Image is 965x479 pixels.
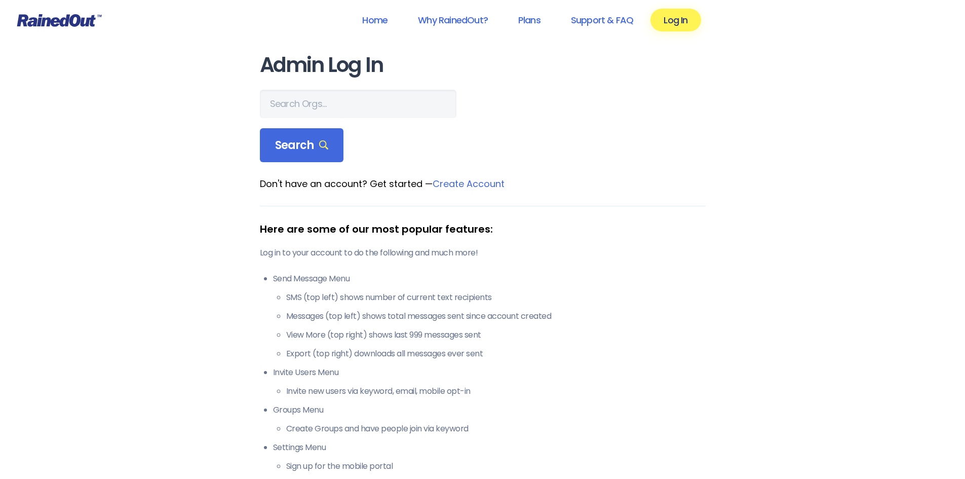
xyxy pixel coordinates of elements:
li: Invite new users via keyword, email, mobile opt-in [286,385,706,397]
div: Here are some of our most popular features: [260,222,706,237]
a: Support & FAQ [558,9,646,31]
li: Sign up for the mobile portal [286,460,706,472]
li: Export (top right) downloads all messages ever sent [286,348,706,360]
span: Search [275,138,329,153]
a: Home [349,9,401,31]
input: Search Orgs… [260,90,456,118]
li: Create Groups and have people join via keyword [286,423,706,435]
a: Why RainedOut? [405,9,501,31]
h1: Admin Log In [260,54,706,77]
a: Create Account [433,177,505,190]
li: Invite Users Menu [273,366,706,397]
li: Groups Menu [273,404,706,435]
p: Log in to your account to do the following and much more! [260,247,706,259]
li: SMS (top left) shows number of current text recipients [286,291,706,304]
li: Send Message Menu [273,273,706,360]
li: Messages (top left) shows total messages sent since account created [286,310,706,322]
a: Log In [650,9,701,31]
a: Plans [505,9,554,31]
div: Search [260,128,344,163]
li: View More (top right) shows last 999 messages sent [286,329,706,341]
